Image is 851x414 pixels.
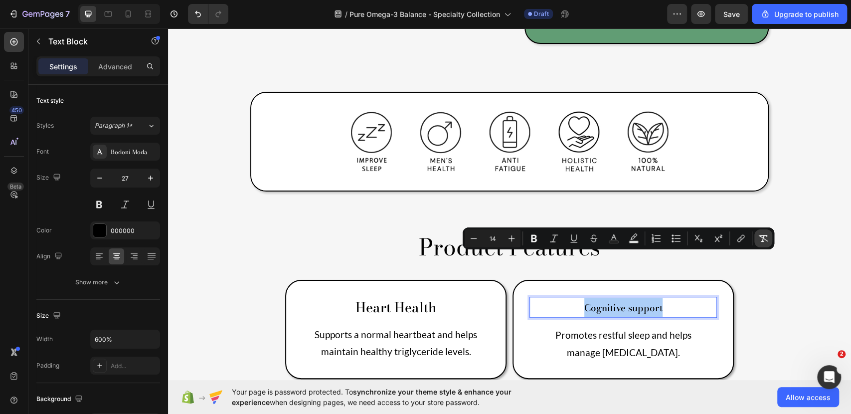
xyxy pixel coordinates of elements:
div: Size [36,171,63,185]
span: Allow access [786,392,831,403]
div: 000000 [111,226,158,235]
button: Show more [36,273,160,291]
div: Beta [7,183,24,191]
button: Allow access [777,387,839,407]
span: Draft [534,9,549,18]
div: Font [36,147,49,156]
div: Bodoni Moda [111,148,158,157]
span: Save [723,10,740,18]
p: Promotes restful sleep and helps [362,299,548,316]
span: synchronize your theme style & enhance your experience [232,388,511,407]
span: Pure Omega-3 Balance - Specialty Collection [349,9,500,19]
button: Paragraph 1* [90,117,160,135]
iframe: Design area [168,28,851,380]
p: Advanced [98,61,132,72]
div: Styles [36,121,54,130]
div: Background [36,393,85,406]
p: Text Block [48,35,133,47]
div: Align [36,250,64,263]
div: Editor contextual toolbar [463,227,774,249]
div: Add... [111,362,158,371]
iframe: Intercom live chat [817,365,841,389]
span: 2 [838,350,846,358]
span: Your page is password protected. To when designing pages, we need access to your store password. [232,387,550,408]
span: Cognitive support [416,273,495,287]
div: Text style [36,96,64,105]
span: / [345,9,347,19]
p: 7 [65,8,70,20]
div: Color [36,226,52,235]
div: Size [36,309,63,323]
p: manage [MEDICAL_DATA]. [362,316,548,333]
div: Width [36,335,53,344]
div: Rich Text Editor. Editing area: main [361,269,549,290]
button: Upgrade to publish [752,4,847,24]
button: Save [715,4,748,24]
div: Upgrade to publish [760,9,839,19]
div: Padding [36,361,59,370]
div: 450 [9,106,24,114]
input: Auto [91,330,160,348]
p: Settings [49,61,77,72]
span: Paragraph 1* [95,121,133,130]
button: 7 [4,4,74,24]
div: Undo/Redo [188,4,228,24]
div: Show more [75,277,122,287]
